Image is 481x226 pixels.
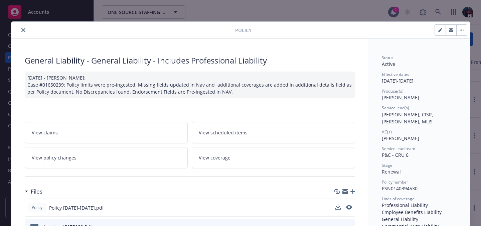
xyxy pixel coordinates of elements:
a: View coverage [192,147,355,168]
span: Policy [30,205,44,211]
span: Effective dates [382,72,409,77]
button: close [19,26,27,34]
span: [PERSON_NAME] [382,94,419,101]
button: download file [335,204,341,210]
a: View scheduled items [192,122,355,143]
span: [PERSON_NAME], CISR, [PERSON_NAME], MLIS [382,111,435,125]
button: preview file [346,204,352,211]
span: Status [382,55,393,61]
span: AC(s) [382,129,392,135]
div: General Liability [382,216,457,223]
span: View scheduled items [199,129,248,136]
div: [DATE] - [DATE] [382,72,457,84]
div: Professional Liability [382,202,457,209]
div: Employee Benefits Liability [382,209,457,216]
span: View claims [32,129,58,136]
span: P&C - CRU 6 [382,152,409,158]
span: Producer(s) [382,88,404,94]
div: General Liability - General Liability - Includes Professional Liability [25,55,355,66]
div: Files [25,187,42,196]
a: View policy changes [25,147,188,168]
span: Stage [382,162,392,168]
span: PSN0140394530 [382,185,418,192]
a: View claims [25,122,188,143]
span: View policy changes [32,154,76,161]
span: Policy [235,27,252,34]
span: Lines of coverage [382,196,415,202]
span: Renewal [382,168,401,175]
span: View coverage [199,154,230,161]
span: Policy [DATE]-[DATE].pdf [49,204,104,211]
button: download file [335,204,341,211]
span: Policy number [382,179,408,185]
div: [DATE] - [PERSON_NAME]: Case #01650239: Policy limits were pre-ingested. Missing fields updated i... [25,72,355,98]
span: Service lead team [382,146,415,151]
span: Active [382,61,395,67]
span: [PERSON_NAME] [382,135,419,141]
h3: Files [31,187,42,196]
button: preview file [346,205,352,210]
span: Service lead(s) [382,105,409,111]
